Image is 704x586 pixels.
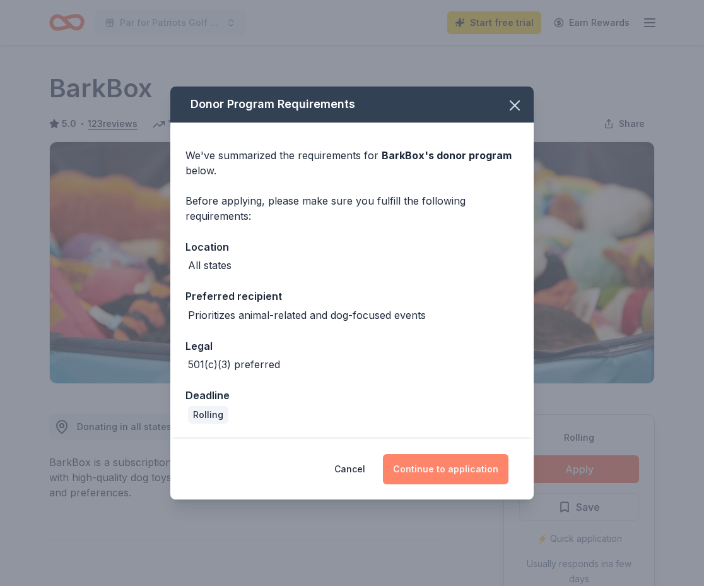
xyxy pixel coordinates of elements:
div: Preferred recipient [185,288,519,304]
div: Donor Program Requirements [170,87,534,123]
div: We've summarized the requirements for below. [185,148,519,178]
div: Prioritizes animal-related and dog-focused events [188,308,426,323]
div: 501(c)(3) preferred [188,357,280,372]
div: Deadline [185,387,519,404]
button: Cancel [334,454,365,484]
div: Location [185,239,519,255]
div: All states [188,258,232,273]
div: Before applying, please make sure you fulfill the following requirements: [185,193,519,224]
div: Rolling [188,406,228,424]
span: BarkBox 's donor program [382,149,512,162]
button: Continue to application [383,454,508,484]
div: Legal [185,338,519,354]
